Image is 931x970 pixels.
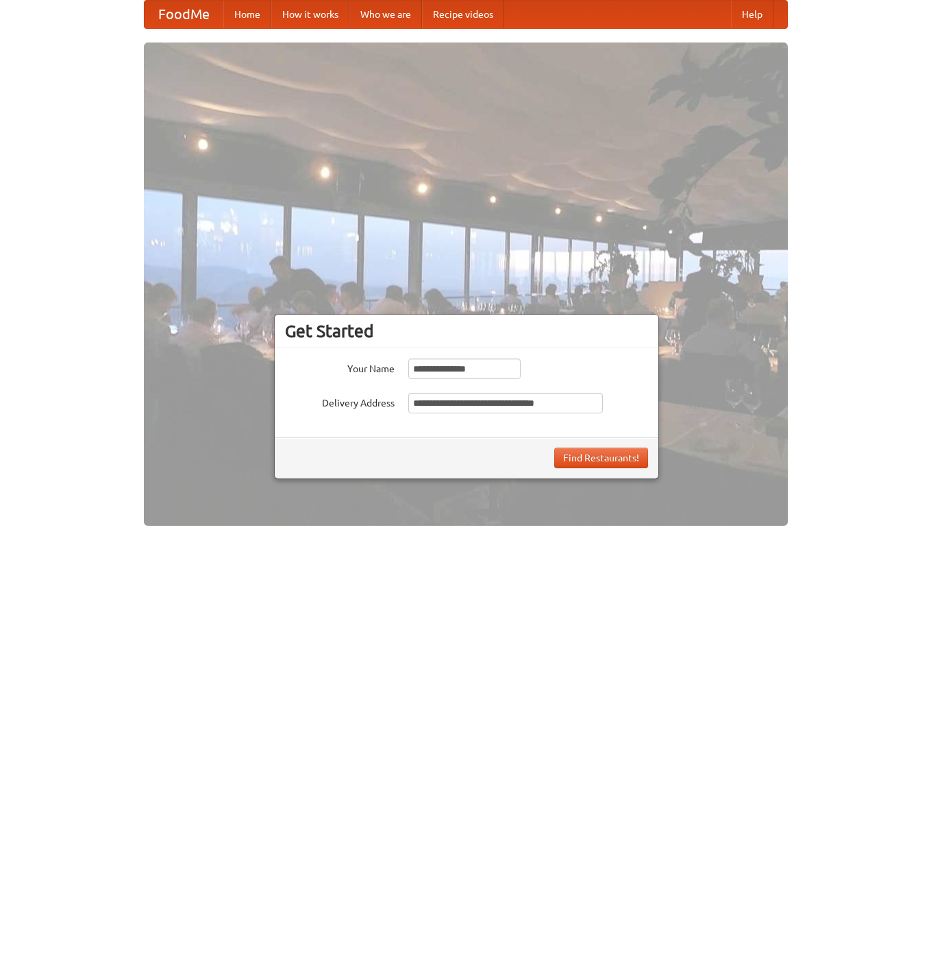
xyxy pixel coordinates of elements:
h3: Get Started [285,321,648,341]
a: How it works [271,1,349,28]
a: Who we are [349,1,422,28]
a: Home [223,1,271,28]
button: Find Restaurants! [554,448,648,468]
a: Recipe videos [422,1,504,28]
label: Delivery Address [285,393,395,410]
a: FoodMe [145,1,223,28]
label: Your Name [285,359,395,376]
a: Help [731,1,773,28]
